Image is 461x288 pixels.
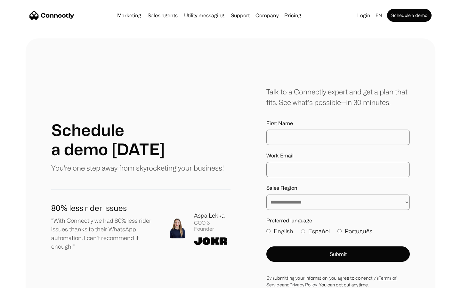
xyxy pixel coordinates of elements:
a: Utility messaging [182,13,227,18]
h1: Schedule a demo [DATE] [51,120,165,159]
label: Preferred language [266,218,410,224]
a: Terms of Service [266,276,397,287]
div: Aspa Lekka [194,211,230,220]
aside: Language selected: English [6,276,38,286]
a: Support [228,13,252,18]
p: You're one step away from skyrocketing your business! [51,163,224,173]
label: Español [301,227,330,236]
div: en [376,11,382,20]
input: Português [337,229,342,233]
label: Sales Region [266,185,410,191]
a: Privacy Policy [289,282,317,287]
h1: 80% less rider issues [51,202,157,214]
a: Marketing [115,13,144,18]
a: Schedule a demo [387,9,432,22]
input: English [266,229,271,233]
div: By submitting your infomation, you agree to conenctly’s and . You can opt out anytime. [266,275,410,288]
a: Sales agents [145,13,180,18]
label: First Name [266,120,410,126]
a: Login [355,11,373,20]
button: Submit [266,246,410,262]
input: Español [301,229,305,233]
label: English [266,227,293,236]
div: Talk to a Connectly expert and get a plan that fits. See what’s possible—in 30 minutes. [266,86,410,108]
label: Work Email [266,153,410,159]
div: COO & Founder [194,220,230,232]
div: Company [255,11,279,20]
ul: Language list [13,277,38,286]
label: Português [337,227,372,236]
p: "With Connectly we had 80% less rider issues thanks to their WhatsApp automation. I can't recomme... [51,216,157,251]
a: Pricing [282,13,304,18]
